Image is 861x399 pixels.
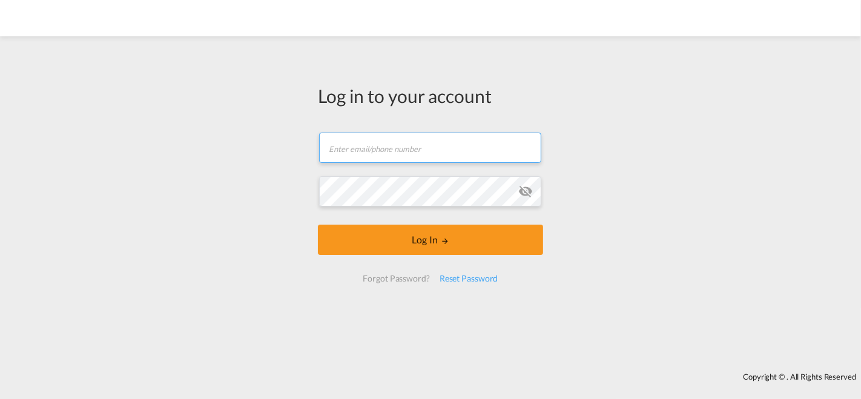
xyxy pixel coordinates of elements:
button: LOGIN [318,225,543,255]
div: Log in to your account [318,83,543,108]
input: Enter email/phone number [319,133,541,163]
md-icon: icon-eye-off [518,184,533,199]
div: Reset Password [435,268,503,289]
div: Forgot Password? [358,268,434,289]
